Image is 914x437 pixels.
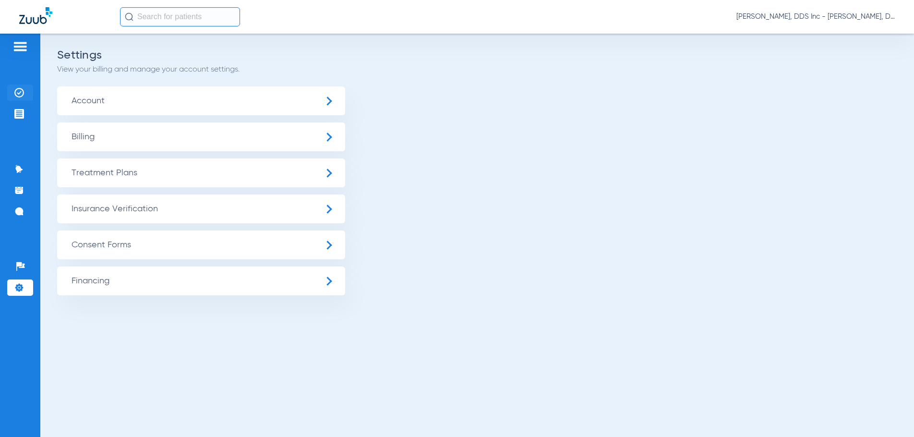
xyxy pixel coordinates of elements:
[57,50,897,60] h2: Settings
[57,158,345,187] span: Treatment Plans
[57,86,345,115] span: Account
[12,41,28,52] img: hamburger-icon
[19,7,52,24] img: Zuub Logo
[57,194,345,223] span: Insurance Verification
[57,122,345,151] span: Billing
[57,267,345,295] span: Financing
[120,7,240,26] input: Search for patients
[57,231,345,259] span: Consent Forms
[736,12,895,22] span: [PERSON_NAME], DDS Inc - [PERSON_NAME], DDS Inc
[866,391,914,437] iframe: Chat Widget
[57,65,897,74] p: View your billing and manage your account settings.
[125,12,133,21] img: Search Icon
